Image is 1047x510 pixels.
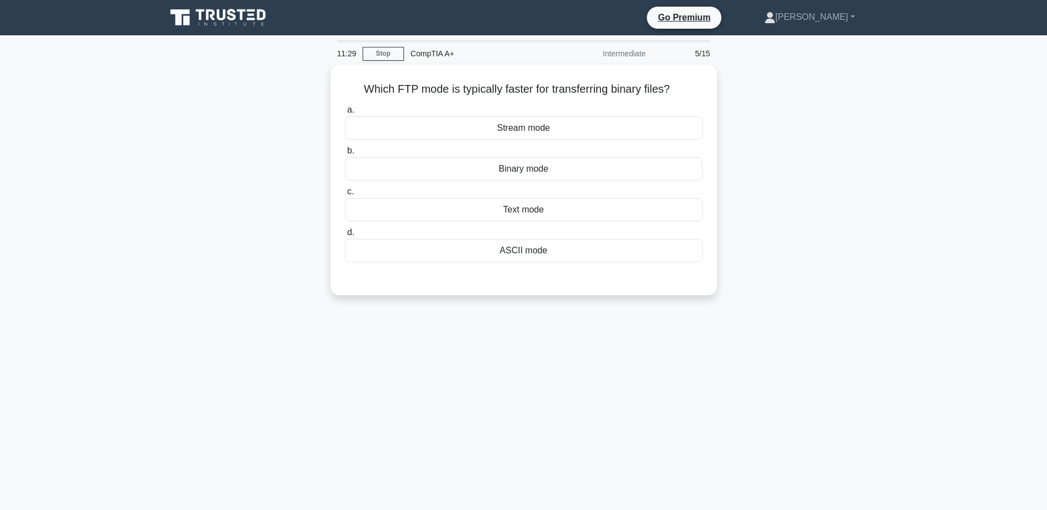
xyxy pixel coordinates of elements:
a: Go Premium [651,10,717,24]
span: c. [347,187,354,196]
div: CompTIA A+ [404,42,556,65]
div: ASCII mode [345,239,703,262]
a: [PERSON_NAME] [738,6,881,28]
span: a. [347,105,354,114]
div: Stream mode [345,116,703,140]
div: 11:29 [331,42,363,65]
span: b. [347,146,354,155]
div: Intermediate [556,42,652,65]
span: d. [347,227,354,237]
div: Binary mode [345,157,703,180]
div: 5/15 [652,42,717,65]
a: Stop [363,47,404,61]
div: Text mode [345,198,703,221]
h5: Which FTP mode is typically faster for transferring binary files? [344,82,704,97]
